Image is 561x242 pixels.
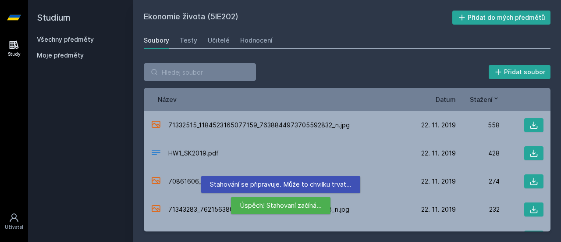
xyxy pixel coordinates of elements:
[168,177,355,186] span: 70861606_2255585947887064_1585935992810897408_n.jpg
[208,36,230,45] div: Učitelé
[144,11,452,25] h2: Ekonomie života (5IE202)
[231,197,330,214] div: Úspěch! Stahovaní začíná…
[240,36,273,45] div: Hodnocení
[151,147,161,160] div: PDF
[2,35,26,62] a: Study
[456,149,500,158] div: 428
[37,36,94,43] a: Všechny předměty
[180,36,197,45] div: Testy
[144,36,169,45] div: Soubory
[470,95,500,104] button: Stažení
[456,121,500,130] div: 558
[436,95,456,104] button: Datum
[180,32,197,49] a: Testy
[144,32,169,49] a: Soubory
[168,149,219,158] span: HW1_SK2019.pdf
[2,208,26,235] a: Uživatel
[201,176,360,193] div: Stahování se připravuje. Může to chvilku trvat…
[456,177,500,186] div: 274
[470,95,493,104] span: Stažení
[168,205,349,214] span: 71343283_762156380885105_8706618429546692608_n.jpg
[5,224,23,231] div: Uživatel
[452,11,551,25] button: Přidat do mých předmětů
[421,205,456,214] span: 22. 11. 2019
[421,149,456,158] span: 22. 11. 2019
[421,121,456,130] span: 22. 11. 2019
[456,205,500,214] div: 232
[151,119,161,132] div: JPG
[37,51,84,60] span: Moje předměty
[240,32,273,49] a: Hodnocení
[489,65,551,79] button: Přidat soubor
[208,32,230,49] a: Učitelé
[144,63,256,81] input: Hledej soubor
[168,121,350,130] span: 71332515_1184523165077159_7638844973705592832_n.jpg
[151,203,161,216] div: JPG
[8,51,21,58] div: Study
[421,177,456,186] span: 22. 11. 2019
[158,95,177,104] button: Název
[151,175,161,188] div: JPG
